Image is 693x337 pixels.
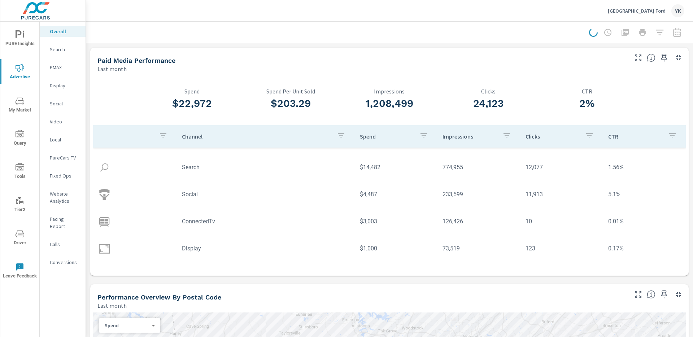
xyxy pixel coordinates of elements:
span: Understand performance metrics over the selected time range. [647,53,655,62]
button: Make Fullscreen [632,289,644,300]
td: $3,003 [354,212,437,231]
p: CTR [538,88,637,95]
p: Spend Per Unit Sold [241,88,340,95]
p: Last month [97,65,127,73]
p: Impressions [340,88,439,95]
p: Last month [97,301,127,310]
h3: 2% [538,97,637,110]
td: 0.17% [602,239,685,258]
p: Clicks [526,133,580,140]
td: 12,077 [520,158,603,176]
div: Video [40,116,86,127]
p: [GEOGRAPHIC_DATA] Ford [608,8,666,14]
p: Search [50,46,80,53]
td: 233,599 [437,185,520,203]
p: Fixed Ops [50,172,80,179]
span: Tools [3,163,37,181]
div: Fixed Ops [40,170,86,181]
p: Pacing Report [50,215,80,230]
div: Pacing Report [40,214,86,232]
p: PMAX [50,64,80,71]
td: Search [176,158,354,176]
p: Clicks [439,88,538,95]
div: Search [40,44,86,55]
td: $14,482 [354,158,437,176]
p: Overall [50,28,80,35]
div: Spend [99,322,154,329]
div: PMAX [40,62,86,73]
span: Driver [3,229,37,247]
h3: $22,972 [143,97,241,110]
div: PureCars TV [40,152,86,163]
td: $4,487 [354,185,437,203]
span: Tier2 [3,196,37,214]
h3: 24,123 [439,97,538,110]
td: 123 [520,239,603,258]
div: Local [40,134,86,145]
span: Save this to your personalized report [658,289,670,300]
td: ConnectedTv [176,212,354,231]
div: Display [40,80,86,91]
div: YK [671,4,684,17]
p: Local [50,136,80,143]
p: Display [50,82,80,89]
td: Social [176,185,354,203]
td: Display [176,239,354,258]
button: Minimize Widget [673,289,684,300]
td: 5.1% [602,185,685,203]
img: icon-connectedtv.svg [99,216,110,227]
td: 10 [520,212,603,231]
p: Video [50,118,80,125]
div: Calls [40,239,86,250]
h5: Paid Media Performance [97,57,175,64]
span: Query [3,130,37,148]
td: 0.01% [602,212,685,231]
div: nav menu [0,22,39,287]
span: Advertise [3,64,37,81]
h3: $203.29 [241,97,340,110]
p: Conversions [50,259,80,266]
div: Conversions [40,257,86,268]
td: $1,000 [354,239,437,258]
p: Website Analytics [50,190,80,205]
p: Impressions [443,133,497,140]
div: Overall [40,26,86,37]
td: 126,426 [437,212,520,231]
img: icon-search.svg [99,162,110,173]
div: Website Analytics [40,188,86,206]
img: icon-display.svg [99,243,110,254]
h3: 1,208,499 [340,97,439,110]
td: 73,519 [437,239,520,258]
button: Minimize Widget [673,52,684,64]
p: Spend [360,133,414,140]
h5: Performance Overview By Postal Code [97,293,221,301]
p: CTR [608,133,662,140]
td: 774,955 [437,158,520,176]
div: Social [40,98,86,109]
p: Social [50,100,80,107]
span: My Market [3,97,37,114]
p: Channel [182,133,331,140]
p: Spend [143,88,241,95]
span: Leave Feedback [3,263,37,280]
span: PURE Insights [3,30,37,48]
p: Calls [50,241,80,248]
td: 1.56% [602,158,685,176]
p: Spend [105,322,149,329]
span: Understand performance data by postal code. Individual postal codes can be selected and expanded ... [647,290,655,299]
p: PureCars TV [50,154,80,161]
img: icon-social.svg [99,189,110,200]
td: 11,913 [520,185,603,203]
